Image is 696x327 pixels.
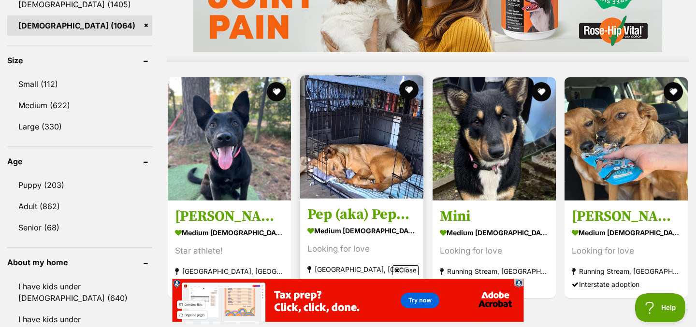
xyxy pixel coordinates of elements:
span: Close [392,265,419,275]
header: Size [7,56,152,65]
a: I have kids under [DEMOGRAPHIC_DATA] (640) [7,276,152,308]
button: favourite [399,80,419,100]
iframe: Help Scout Beacon - Open [635,293,686,322]
a: [PERSON_NAME] medium [DEMOGRAPHIC_DATA] Dog Star athlete! [GEOGRAPHIC_DATA], [GEOGRAPHIC_DATA] In... [168,200,291,298]
h3: [PERSON_NAME] [572,207,681,226]
div: Looking for love [307,242,416,256]
a: Pep (aka) Pepper medium [DEMOGRAPHIC_DATA] Dog Looking for love [GEOGRAPHIC_DATA], [GEOGRAPHIC_DA... [300,198,423,296]
a: Large (330) [7,116,152,137]
a: [DEMOGRAPHIC_DATA] (1064) [7,15,152,36]
a: [PERSON_NAME] medium [DEMOGRAPHIC_DATA] Dog Looking for love Running Stream, [GEOGRAPHIC_DATA] In... [565,200,688,298]
div: Looking for love [440,244,549,257]
button: favourite [664,82,683,101]
a: Puppy (203) [7,175,152,195]
strong: Running Stream, [GEOGRAPHIC_DATA] [440,265,549,278]
iframe: Advertisement [172,279,524,322]
img: Lucy - Australian Kelpie Dog [168,77,291,200]
img: Callie - Australian Kelpie Dog [565,77,688,200]
a: Mini medium [DEMOGRAPHIC_DATA] Dog Looking for love Running Stream, [GEOGRAPHIC_DATA] Interstate ... [433,200,556,298]
a: Small (112) [7,74,152,94]
strong: medium [DEMOGRAPHIC_DATA] Dog [440,226,549,240]
h3: [PERSON_NAME] [175,207,284,226]
strong: medium [DEMOGRAPHIC_DATA] Dog [572,226,681,240]
strong: [GEOGRAPHIC_DATA], [GEOGRAPHIC_DATA] [307,263,416,276]
div: Interstate adoption [440,278,549,291]
button: favourite [267,82,286,101]
strong: medium [DEMOGRAPHIC_DATA] Dog [175,226,284,240]
a: Adult (862) [7,196,152,216]
strong: Running Stream, [GEOGRAPHIC_DATA] [572,265,681,278]
strong: medium [DEMOGRAPHIC_DATA] Dog [307,224,416,238]
div: Looking for love [572,244,681,257]
h3: Pep (aka) Pepper [307,205,416,224]
header: Age [7,157,152,166]
div: Star athlete! [175,244,284,257]
img: Mini - Australian Kelpie x Australian Shepherd Dog [433,77,556,200]
div: Interstate adoption [572,278,681,291]
h3: Mini [440,207,549,226]
button: favourite [531,82,551,101]
a: Medium (622) [7,95,152,115]
img: Pep (aka) Pepper - Australian Kelpie x Australian Cattle Dog [300,75,423,199]
strong: [GEOGRAPHIC_DATA], [GEOGRAPHIC_DATA] [175,265,284,278]
a: Senior (68) [7,217,152,238]
header: About my home [7,258,152,267]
